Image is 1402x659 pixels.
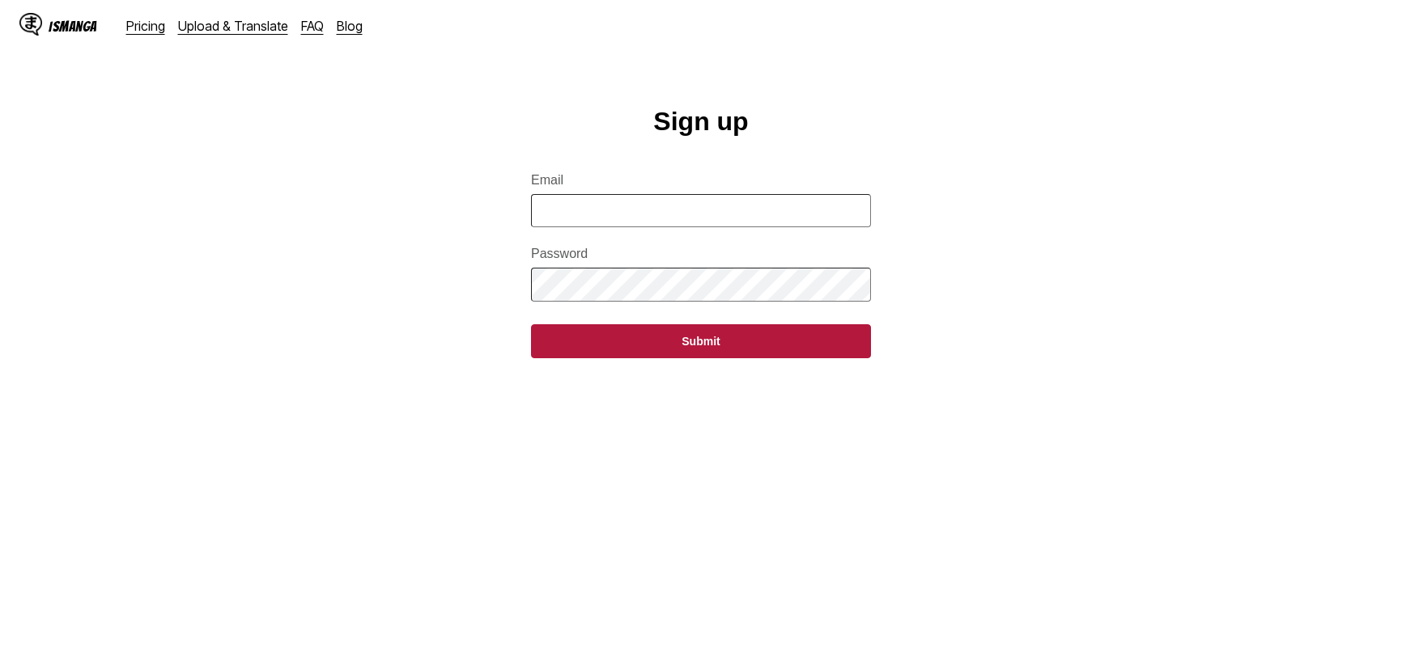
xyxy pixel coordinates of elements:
label: Email [531,173,871,188]
div: IsManga [49,19,97,34]
a: IsManga LogoIsManga [19,13,126,39]
a: Blog [337,18,363,34]
button: Submit [531,324,871,358]
img: IsManga Logo [19,13,42,36]
a: Pricing [126,18,165,34]
a: Upload & Translate [178,18,288,34]
h1: Sign up [653,107,748,137]
label: Password [531,247,871,261]
a: FAQ [301,18,324,34]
